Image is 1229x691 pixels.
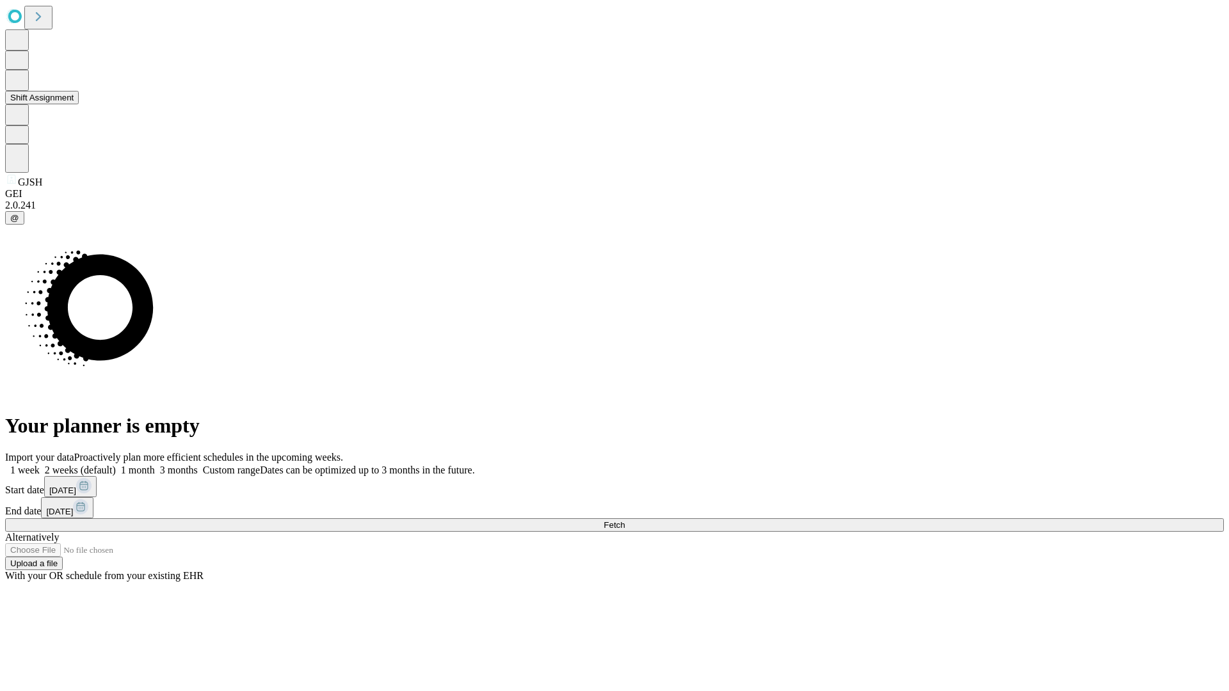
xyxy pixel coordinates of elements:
[604,520,625,530] span: Fetch
[18,177,42,187] span: GJSH
[10,465,40,475] span: 1 week
[5,452,74,463] span: Import your data
[44,476,97,497] button: [DATE]
[5,570,204,581] span: With your OR schedule from your existing EHR
[5,532,59,543] span: Alternatively
[5,414,1224,438] h1: Your planner is empty
[5,200,1224,211] div: 2.0.241
[203,465,260,475] span: Custom range
[5,211,24,225] button: @
[5,91,79,104] button: Shift Assignment
[46,507,73,516] span: [DATE]
[5,497,1224,518] div: End date
[41,497,93,518] button: [DATE]
[5,188,1224,200] div: GEI
[160,465,198,475] span: 3 months
[260,465,474,475] span: Dates can be optimized up to 3 months in the future.
[121,465,155,475] span: 1 month
[5,518,1224,532] button: Fetch
[5,557,63,570] button: Upload a file
[49,486,76,495] span: [DATE]
[10,213,19,223] span: @
[74,452,343,463] span: Proactively plan more efficient schedules in the upcoming weeks.
[5,476,1224,497] div: Start date
[45,465,116,475] span: 2 weeks (default)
